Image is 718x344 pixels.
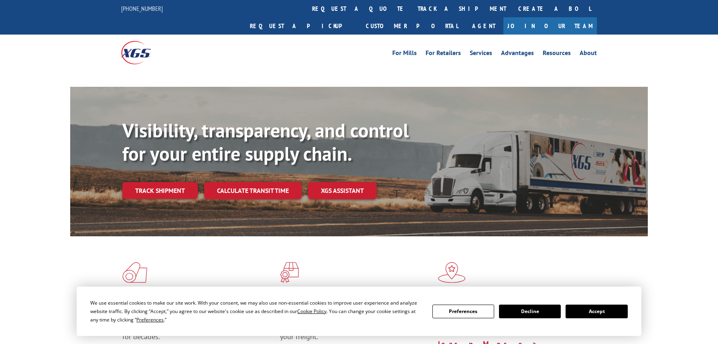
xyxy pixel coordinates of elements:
button: Preferences [432,305,494,318]
a: For Retailers [426,50,461,59]
div: We use essential cookies to make our site work. With your consent, we may also use non-essential ... [90,299,422,324]
a: Resources [543,50,571,59]
a: Agent [464,17,503,35]
a: Services [470,50,492,59]
span: Cookie Policy [297,308,327,315]
img: xgs-icon-focused-on-flooring-red [280,262,299,283]
a: Customer Portal [360,17,464,35]
button: Decline [499,305,561,318]
a: XGS ASSISTANT [308,182,377,199]
div: Cookie Consent Prompt [77,287,641,336]
img: xgs-icon-flagship-distribution-model-red [438,262,466,283]
b: Visibility, transparency, and control for your entire supply chain. [122,118,409,166]
a: For Mills [392,50,417,59]
a: Join Our Team [503,17,597,35]
a: Track shipment [122,182,198,199]
a: [PHONE_NUMBER] [121,4,163,12]
span: Preferences [136,316,164,323]
button: Accept [566,305,627,318]
span: As an industry carrier of choice, XGS has brought innovation and dedication to flooring logistics... [122,313,274,341]
img: xgs-icon-total-supply-chain-intelligence-red [122,262,147,283]
a: Calculate transit time [204,182,302,199]
a: About [580,50,597,59]
a: Request a pickup [244,17,360,35]
a: Advantages [501,50,534,59]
